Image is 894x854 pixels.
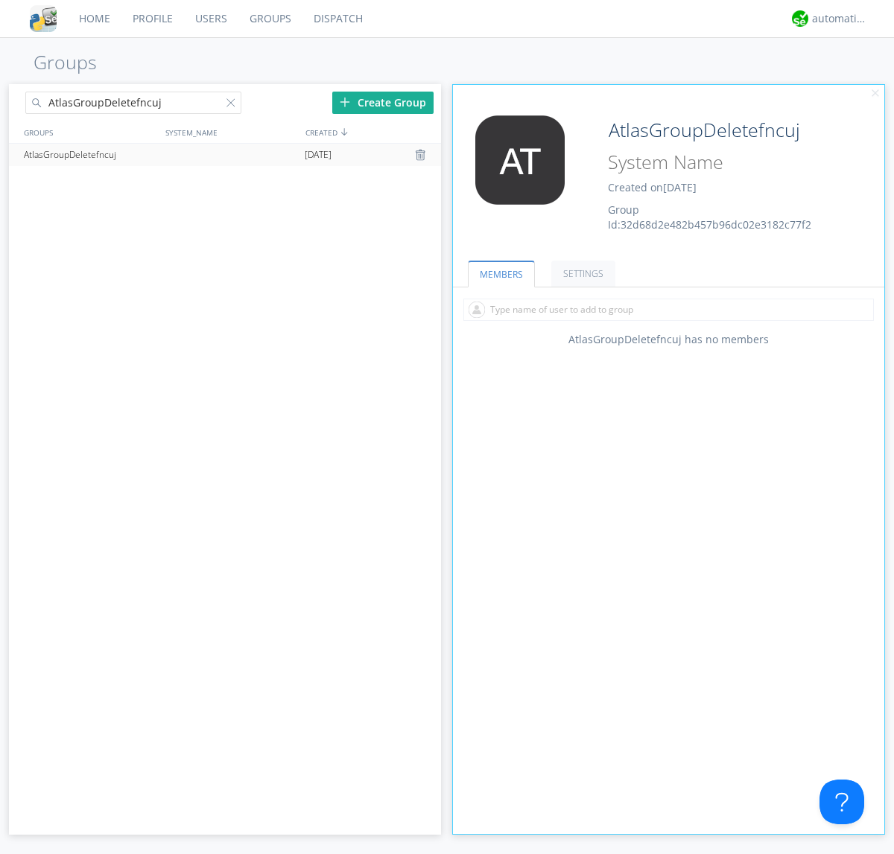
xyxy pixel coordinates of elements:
[332,92,434,114] div: Create Group
[468,261,535,287] a: MEMBERS
[608,180,697,194] span: Created on
[603,115,843,145] input: Group Name
[20,144,159,166] div: AtlasGroupDeletefncuj
[463,299,874,321] input: Type name of user to add to group
[870,89,881,99] img: cancel.svg
[453,332,885,347] div: AtlasGroupDeletefncuj has no members
[812,11,868,26] div: automation+atlas
[305,144,332,166] span: [DATE]
[608,203,811,232] span: Group Id: 32d68d2e482b457b96dc02e3182c77f2
[162,121,302,143] div: SYSTEM_NAME
[464,115,576,205] img: 373638.png
[551,261,615,287] a: SETTINGS
[302,121,443,143] div: CREATED
[792,10,808,27] img: d2d01cd9b4174d08988066c6d424eccd
[663,180,697,194] span: [DATE]
[20,121,158,143] div: GROUPS
[819,780,864,824] iframe: Toggle Customer Support
[30,5,57,32] img: cddb5a64eb264b2086981ab96f4c1ba7
[340,97,350,107] img: plus.svg
[25,92,241,114] input: Search groups
[9,144,441,166] a: AtlasGroupDeletefncuj[DATE]
[603,148,843,176] input: System Name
